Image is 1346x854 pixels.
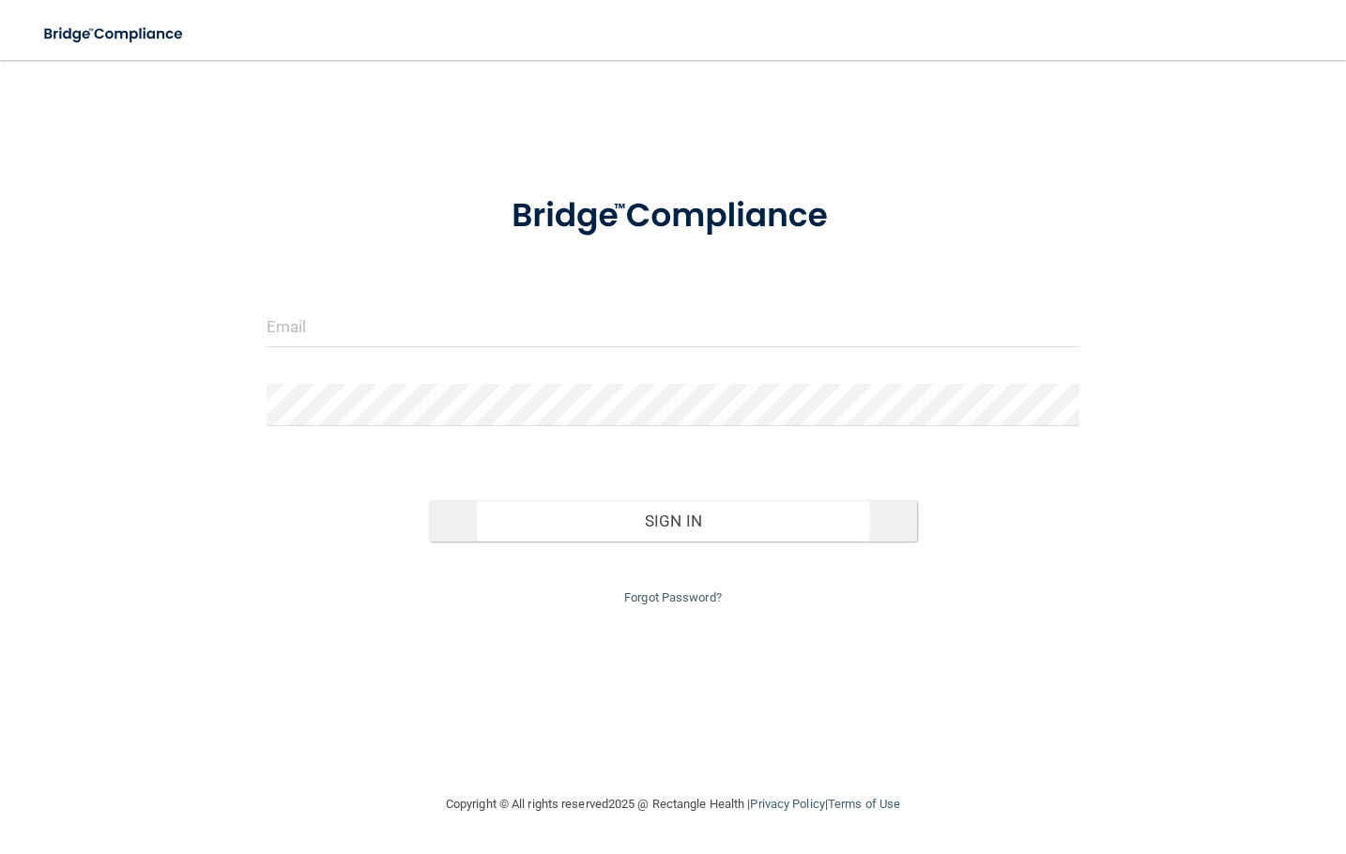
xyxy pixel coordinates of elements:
button: Sign In [429,500,917,541]
a: Terms of Use [828,797,900,811]
a: Privacy Policy [750,797,824,811]
a: Forgot Password? [624,590,722,604]
input: Email [267,305,1080,347]
div: Copyright © All rights reserved 2025 @ Rectangle Health | | [330,774,1016,834]
img: bridge_compliance_login_screen.278c3ca4.svg [28,15,201,53]
img: bridge_compliance_login_screen.278c3ca4.svg [477,173,869,260]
